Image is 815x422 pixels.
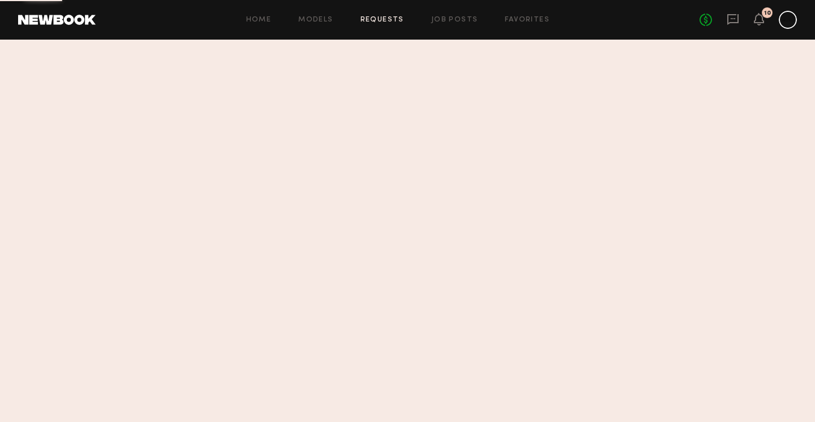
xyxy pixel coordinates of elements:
[361,16,404,24] a: Requests
[298,16,333,24] a: Models
[431,16,478,24] a: Job Posts
[505,16,550,24] a: Favorites
[764,10,771,16] div: 10
[246,16,272,24] a: Home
